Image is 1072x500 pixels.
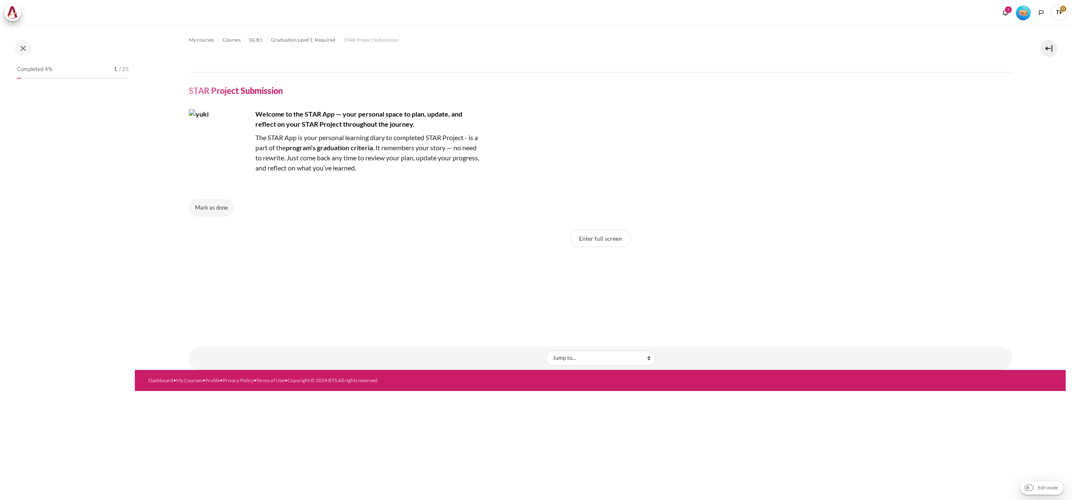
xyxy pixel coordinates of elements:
[287,377,378,383] a: Copyright © 2024 BTS All rights reserved
[205,377,220,383] a: Profile
[17,64,129,87] a: Completed 4% 1 / 25
[570,229,631,247] button: Enter full screen
[1005,6,1012,13] div: 3
[189,35,214,45] a: My courses
[1051,4,1068,21] span: TP
[176,377,202,383] a: My Courses
[1016,5,1031,20] img: Level #1
[222,35,241,45] a: Courses
[271,36,335,44] span: Graduation Level 1: Required
[148,377,173,383] a: Dashboard
[119,65,129,74] span: / 25
[256,377,284,383] a: Terms of Use
[135,25,1066,370] section: Content
[189,109,484,129] h4: Welcome to the STAR App — your personal space to plan, update, and reflect on your STAR Project t...
[249,35,263,45] a: SG B1
[189,133,484,173] p: The STAR App is your personal learning diary to completed STAR Project - is a part of the . It re...
[148,377,659,384] div: • • • • •
[189,109,252,172] img: yuki
[114,65,117,74] span: 1
[537,255,664,319] iframe: STAR Project Submission
[189,199,234,217] button: Mark STAR Project Submission as done
[999,6,1012,19] div: Show notification window with 3 new notifications
[286,144,373,152] strong: program’s graduation criteria
[1035,6,1048,19] button: Languages
[1013,5,1034,20] a: Level #1
[249,36,263,44] span: SG B1
[222,36,241,44] span: Courses
[17,65,52,74] span: Completed 4%
[17,78,21,79] div: 4%
[189,36,214,44] span: My courses
[271,35,335,45] a: Graduation Level 1: Required
[1051,4,1068,21] a: User menu
[344,36,399,44] span: STAR Project Submission
[189,33,1012,47] nav: Navigation bar
[223,377,254,383] a: Privacy Policy
[189,85,283,96] h4: STAR Project Submission
[344,35,399,45] a: STAR Project Submission
[7,6,19,19] img: Architeck
[4,4,25,21] a: Architeck Architeck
